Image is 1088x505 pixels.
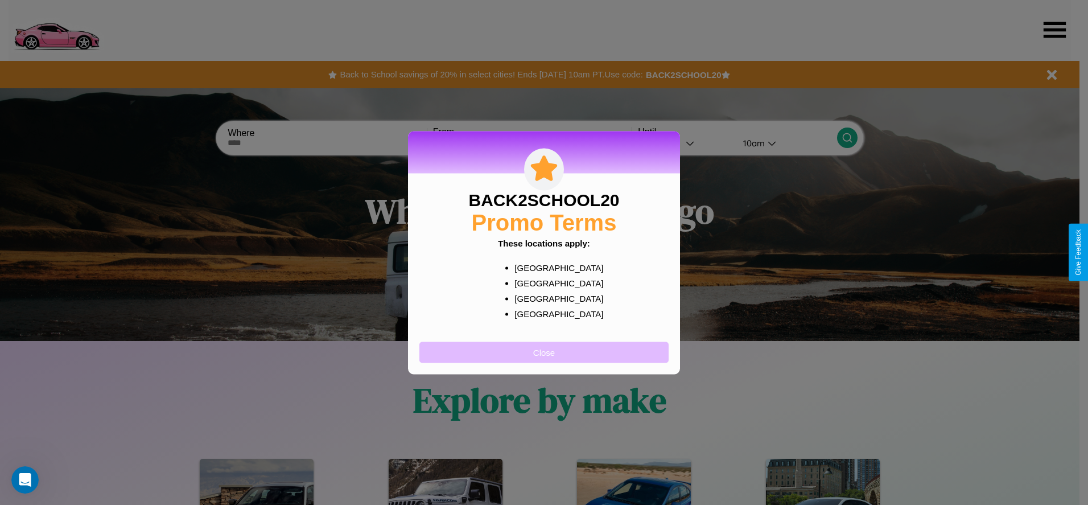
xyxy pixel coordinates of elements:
[419,342,669,363] button: Close
[514,275,596,290] p: [GEOGRAPHIC_DATA]
[1074,229,1082,276] div: Give Feedback
[514,260,596,275] p: [GEOGRAPHIC_DATA]
[498,238,590,248] b: These locations apply:
[11,466,39,494] iframe: Intercom live chat
[468,190,619,210] h3: BACK2SCHOOL20
[514,306,596,321] p: [GEOGRAPHIC_DATA]
[514,290,596,306] p: [GEOGRAPHIC_DATA]
[472,210,617,235] h2: Promo Terms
